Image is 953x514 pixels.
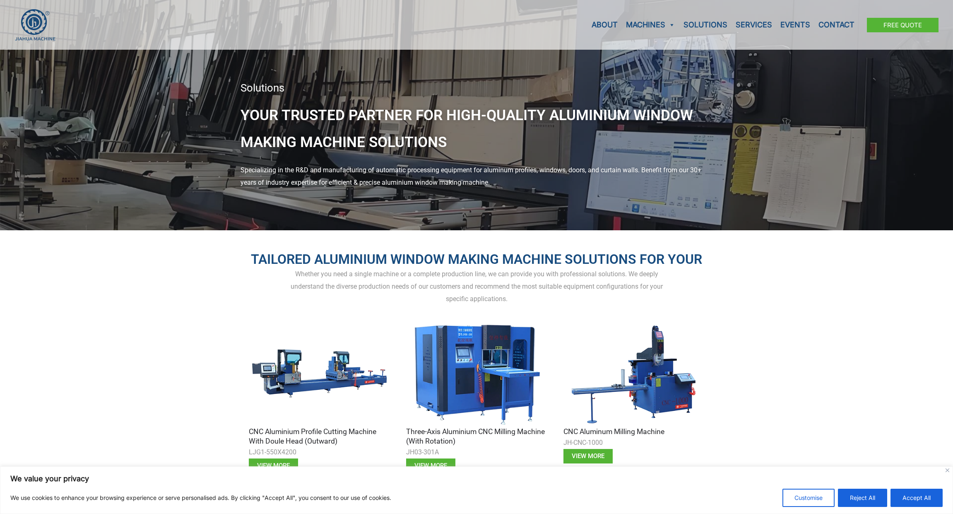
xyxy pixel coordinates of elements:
span: View more [257,463,290,469]
div: Whether you need a single machine or a complete production line, we can provide you with professi... [241,268,712,305]
img: Close [946,468,949,472]
a: View more [406,458,455,473]
h3: Three-axis Aluminium CNC Milling Machine (with Rotation) [406,427,547,446]
a: View more [249,458,298,473]
p: We use cookies to enhance your browsing experience or serve personalised ads. By clicking "Accept... [10,493,391,503]
a: Free Quote [867,18,939,32]
a: View more [563,449,613,463]
h3: CNC Aluminum Milling Machine [563,427,704,437]
img: JH Aluminium Window & Door Processing Machines [14,9,56,41]
img: aluminium window making machine 1 [249,321,390,427]
button: Customise [782,489,835,507]
img: aluminium window making machine 2 [406,321,547,427]
div: LJG1-550X4200 [249,446,390,458]
img: aluminium window making machine 3 [563,321,704,427]
div: Specializing in the R&D and manufacturing of automatic processing equipment for aluminum profiles... [241,164,712,188]
h1: Your Trusted Partner for High-Quality Aluminium Window Making Machine Solutions [241,102,712,156]
button: Accept All [890,489,943,507]
h2: Tailored Aluminium Window Making Machine Solutions for Your [241,251,712,268]
div: Solutions [241,83,712,94]
span: View more [572,453,604,459]
button: Reject All [838,489,887,507]
p: We value your privacy [10,474,943,484]
div: JH-CNC-1000 [563,437,704,449]
h3: CNC Aluminium Profile Cutting Machine with Doule Head (Outward) [249,427,390,446]
div: JH03-301A [406,446,547,458]
span: View more [414,463,447,469]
